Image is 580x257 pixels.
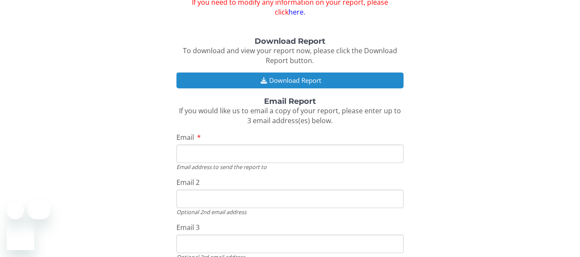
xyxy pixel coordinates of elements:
[176,178,200,187] span: Email 2
[176,133,194,142] span: Email
[179,106,401,125] span: If you would like us to email a copy of your report, please enter up to 3 email address(es) below.
[176,208,403,216] div: Optional 2nd email address
[176,73,403,88] button: Download Report
[176,223,200,232] span: Email 3
[27,200,50,219] iframe: Message from company
[264,97,316,106] strong: Email Report
[7,202,24,219] iframe: Close message
[176,163,403,171] div: Email address to send the report to
[255,36,325,46] strong: Download Report
[288,7,305,17] a: here.
[7,223,34,250] iframe: Button to launch messaging window
[183,46,397,65] span: To download and view your report now, please click the Download Report button.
